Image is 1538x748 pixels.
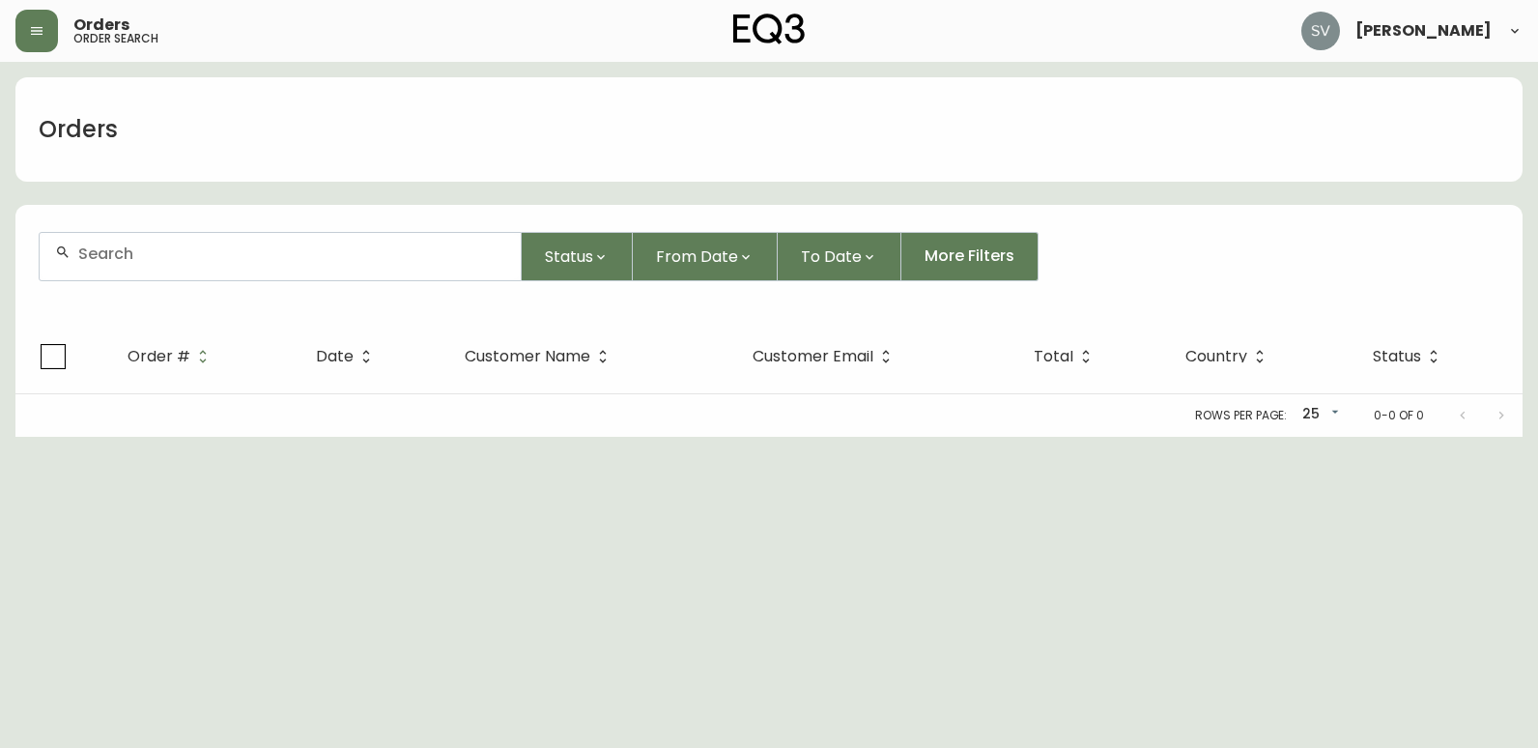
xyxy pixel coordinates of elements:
span: Date [316,348,379,365]
img: logo [733,14,805,44]
img: 0ef69294c49e88f033bcbeb13310b844 [1301,12,1340,50]
span: Orders [73,17,129,33]
span: Date [316,351,354,362]
span: More Filters [925,245,1014,267]
span: Order # [128,351,190,362]
button: Status [522,232,633,281]
span: Country [1185,348,1272,365]
span: Order # [128,348,215,365]
span: Status [545,245,593,269]
span: [PERSON_NAME] [1355,23,1492,39]
p: Rows per page: [1195,407,1287,424]
button: To Date [778,232,901,281]
div: 25 [1295,399,1343,431]
span: Customer Email [753,351,873,362]
span: To Date [801,245,862,269]
span: Country [1185,351,1247,362]
span: Status [1373,348,1446,365]
span: Total [1034,351,1073,362]
h5: order search [73,33,158,44]
span: Status [1373,351,1421,362]
span: From Date [656,245,738,269]
span: Customer Name [465,348,615,365]
span: Customer Email [753,348,898,365]
h1: Orders [39,113,118,146]
button: More Filters [901,232,1039,281]
span: Customer Name [465,351,590,362]
span: Total [1034,348,1098,365]
p: 0-0 of 0 [1374,407,1424,424]
input: Search [78,245,505,263]
button: From Date [633,232,778,281]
